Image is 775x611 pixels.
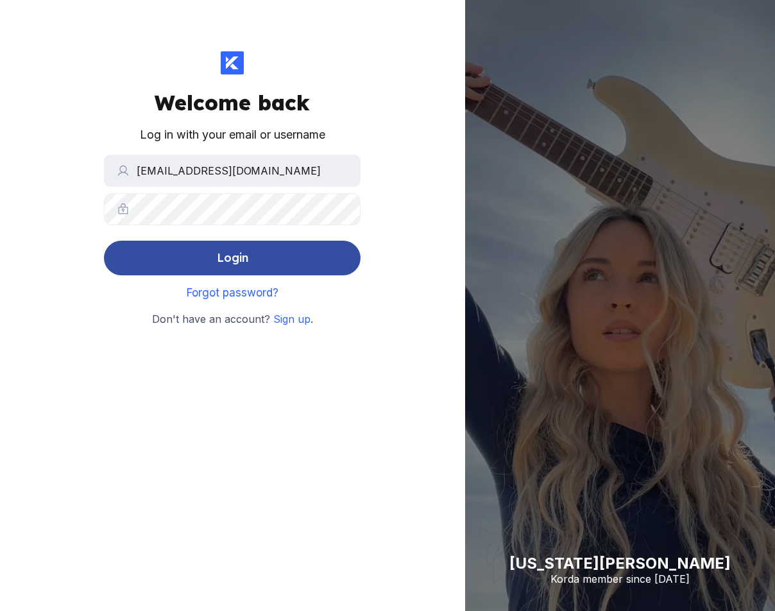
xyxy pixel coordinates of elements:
[509,572,731,585] div: Korda member since [DATE]
[104,155,361,187] input: Email or username
[104,241,361,275] button: Login
[509,554,731,572] div: [US_STATE][PERSON_NAME]
[217,245,248,271] div: Login
[140,126,325,144] div: Log in with your email or username
[155,90,310,116] div: Welcome back
[152,311,313,328] small: Don't have an account? .
[273,313,311,325] a: Sign up
[187,286,278,299] a: Forgot password?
